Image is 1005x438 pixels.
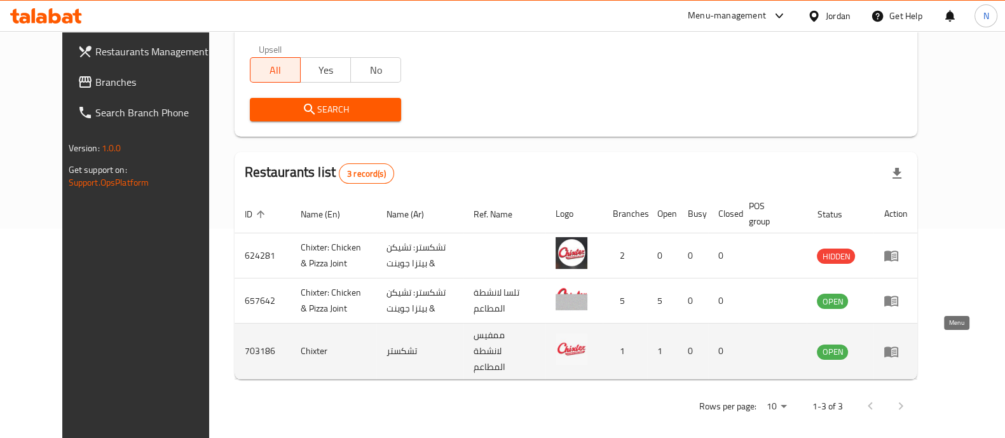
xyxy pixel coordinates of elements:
td: 0 [708,324,739,380]
span: OPEN [817,345,848,359]
span: All [256,61,296,79]
td: 2 [603,233,647,278]
th: Closed [708,195,739,233]
td: 0 [708,233,739,278]
td: 1 [603,324,647,380]
div: Menu-management [688,8,766,24]
th: Branches [603,195,647,233]
span: No [356,61,396,79]
td: Chixter: Chicken & Pizza Joint [291,233,377,278]
span: Yes [306,61,346,79]
button: Search [250,98,402,121]
a: Search Branch Phone [67,97,230,128]
div: Total records count [339,163,394,184]
span: ID [245,207,269,222]
td: 5 [647,278,678,324]
span: POS group [749,198,792,229]
span: Get support on: [69,161,127,178]
span: 3 record(s) [339,168,393,180]
td: 0 [678,324,708,380]
td: تلسا لانشطة المطاعم [463,278,545,324]
td: 624281 [235,233,291,278]
label: Upsell [259,44,282,53]
span: Search [260,102,392,118]
p: 1-3 of 3 [812,399,842,414]
td: 0 [708,278,739,324]
th: Open [647,195,678,233]
th: Busy [678,195,708,233]
th: Logo [545,195,603,233]
span: N [983,9,988,23]
div: Jordan [826,9,851,23]
div: Menu [884,248,907,263]
td: 657642 [235,278,291,324]
td: Chixter: Chicken & Pizza Joint [291,278,377,324]
div: HIDDEN [817,249,855,264]
p: Rows per page: [699,399,756,414]
td: 0 [678,233,708,278]
td: 1 [647,324,678,380]
button: No [350,57,401,83]
div: Menu [884,293,907,308]
a: Restaurants Management [67,36,230,67]
td: ممفيس لانشطة المطاعم [463,324,545,380]
td: Chixter [291,324,377,380]
button: Yes [300,57,351,83]
td: 0 [678,278,708,324]
span: Restaurants Management [95,44,220,59]
th: Action [873,195,917,233]
span: Search Branch Phone [95,105,220,120]
td: ﺗﺸﻜﺴﺘﺮ: تشيكن & بيتزا جوينت [376,233,463,278]
span: Status [817,207,858,222]
td: 703186 [235,324,291,380]
div: OPEN [817,345,848,360]
td: ﺗﺸﻜﺴﺘﺮ: تشيكن & بيتزا جوينت [376,278,463,324]
span: Branches [95,74,220,90]
span: OPEN [817,294,848,309]
span: HIDDEN [817,249,855,264]
span: 1.0.0 [102,140,121,156]
span: Name (Ar) [386,207,441,222]
td: تشكستر [376,324,463,380]
table: enhanced table [235,195,918,380]
span: Version: [69,140,100,156]
td: 5 [603,278,647,324]
img: Chixter [556,333,587,365]
div: Export file [882,158,912,189]
a: Support.OpsPlatform [69,174,149,191]
h2: Restaurants list [245,163,394,184]
td: 0 [647,233,678,278]
img: Chixter: Chicken & Pizza Joint [556,237,587,269]
span: Ref. Name [474,207,529,222]
a: Branches [67,67,230,97]
span: Name (En) [301,207,357,222]
img: Chixter: Chicken & Pizza Joint [556,282,587,314]
button: All [250,57,301,83]
div: Rows per page: [761,397,791,416]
